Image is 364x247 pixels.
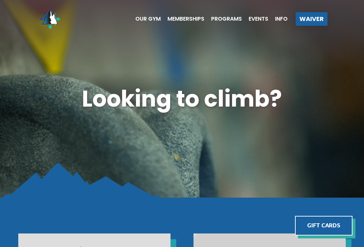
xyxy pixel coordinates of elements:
[242,16,268,22] a: Events
[268,16,288,22] a: Info
[129,16,161,22] a: Our Gym
[37,5,64,32] img: North Wall Logo
[249,16,268,22] span: Events
[211,16,242,22] span: Programs
[135,16,161,22] span: Our Gym
[275,16,288,22] span: Info
[299,16,324,22] span: Waiver
[161,16,204,22] a: Memberships
[204,16,242,22] a: Programs
[18,83,346,115] h1: Looking to climb?
[296,12,327,26] a: Waiver
[167,16,204,22] span: Memberships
